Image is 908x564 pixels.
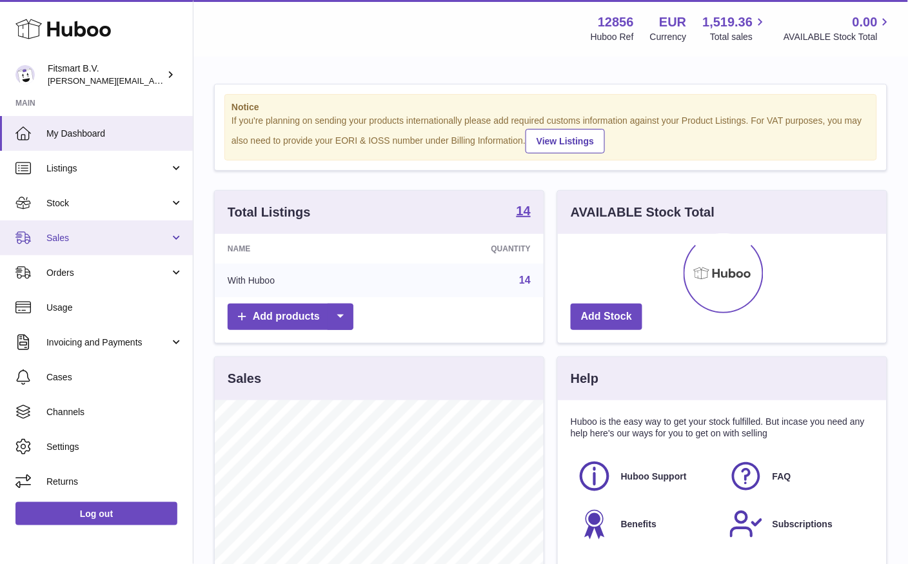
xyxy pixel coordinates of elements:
span: AVAILABLE Stock Total [784,31,893,43]
h3: Help [571,370,598,387]
strong: EUR [659,14,686,31]
strong: 14 [517,204,531,217]
div: Fitsmart B.V. [48,63,164,87]
a: Log out [15,502,177,525]
div: If you're planning on sending your products internationally please add required customs informati... [232,115,870,153]
span: Settings [46,441,183,453]
img: jonathan@leaderoo.com [15,65,35,84]
span: Listings [46,162,170,175]
a: Add Stock [571,304,642,330]
th: Quantity [388,234,544,264]
span: Sales [46,232,170,244]
span: Invoicing and Payments [46,336,170,349]
span: 0.00 [853,14,878,31]
td: With Huboo [215,264,388,297]
a: Benefits [577,507,716,541]
span: Usage [46,302,183,314]
a: 14 [517,204,531,220]
span: Subscriptions [773,518,833,530]
a: 0.00 AVAILABLE Stock Total [784,14,893,43]
span: My Dashboard [46,128,183,140]
strong: 12856 [598,14,634,31]
span: 1,519.36 [703,14,753,31]
span: [PERSON_NAME][EMAIL_ADDRESS][DOMAIN_NAME] [48,75,259,86]
h3: Total Listings [228,204,311,221]
h3: Sales [228,370,261,387]
a: View Listings [526,129,605,153]
th: Name [215,234,388,264]
div: Huboo Ref [591,31,634,43]
span: Huboo Support [621,471,687,483]
span: Stock [46,197,170,209]
span: FAQ [773,471,791,483]
span: Returns [46,476,183,488]
a: Subscriptions [729,507,867,541]
a: 14 [519,275,531,286]
a: Add products [228,304,353,330]
a: Huboo Support [577,459,716,494]
p: Huboo is the easy way to get your stock fulfilled. But incase you need any help here's our ways f... [571,416,874,440]
strong: Notice [232,101,870,113]
span: Cases [46,371,183,384]
span: Benefits [621,518,656,530]
span: Channels [46,406,183,418]
div: Currency [650,31,687,43]
span: Orders [46,267,170,279]
a: 1,519.36 Total sales [703,14,768,43]
span: Total sales [710,31,767,43]
h3: AVAILABLE Stock Total [571,204,715,221]
a: FAQ [729,459,867,494]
